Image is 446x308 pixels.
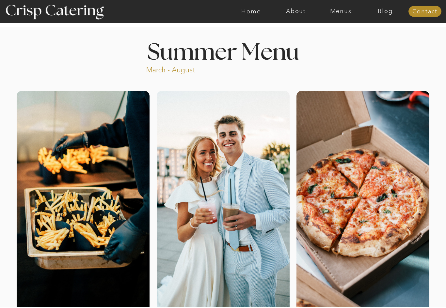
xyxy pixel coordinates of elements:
[408,8,441,15] a: Contact
[318,8,363,15] a: Menus
[132,41,314,61] h1: Summer Menu
[274,8,318,15] a: About
[363,8,408,15] a: Blog
[229,8,274,15] a: Home
[146,65,236,73] p: March - August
